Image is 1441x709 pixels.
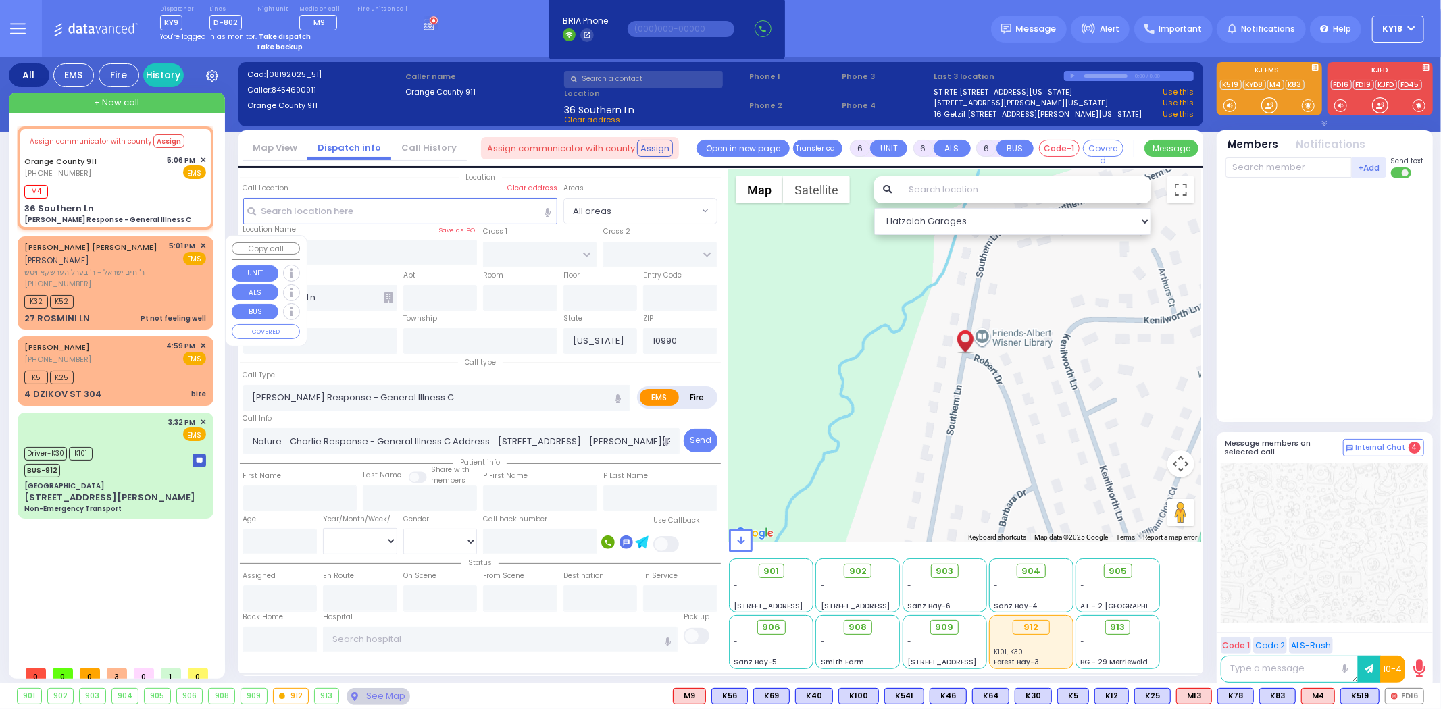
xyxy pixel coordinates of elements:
[994,581,998,591] span: -
[1094,688,1129,704] div: BLS
[167,341,196,351] span: 4:59 PM
[684,612,709,623] label: Pick up
[170,241,196,251] span: 5:01 PM
[243,224,297,235] label: Location Name
[315,689,338,704] div: 913
[884,688,924,704] div: BLS
[994,647,1023,657] span: K101, K30
[24,242,157,253] a: [PERSON_NAME] [PERSON_NAME]
[564,103,634,114] span: 36 Southern Ln
[783,176,850,203] button: Show satellite imagery
[749,100,837,111] span: Phone 2
[160,15,182,30] span: KY9
[564,71,723,88] input: Search a contact
[643,313,653,324] label: ZIP
[80,668,100,679] span: 0
[363,470,401,481] label: Last Name
[643,571,678,581] label: In Service
[241,689,267,704] div: 909
[177,689,203,704] div: 906
[18,689,41,704] div: 901
[1352,157,1387,178] button: +Add
[563,270,580,281] label: Floor
[24,267,165,278] span: ר' חיים ישראל - ר' בערל הערשקאוויטש
[870,140,907,157] button: UNIT
[1094,688,1129,704] div: K12
[1225,157,1352,178] input: Search member
[168,155,196,165] span: 5:06 PM
[243,571,276,581] label: Assigned
[483,471,528,481] label: P First Name
[1176,688,1212,704] div: ALS
[272,84,316,95] span: 8454690911
[243,370,276,381] label: Call Type
[24,312,90,325] div: 27 ROSMINI LN
[24,156,97,167] a: Orange County 911
[628,21,734,37] input: (000)000-00000
[405,86,559,98] label: Orange County 911
[1176,688,1212,704] div: M13
[384,292,393,303] span: Other building occupants
[1021,564,1040,578] span: 904
[972,688,1009,704] div: K64
[24,295,48,309] span: K32
[994,591,998,601] span: -
[1100,23,1119,35] span: Alert
[732,525,777,542] a: Open this area in Google Maps (opens a new window)
[821,581,825,591] span: -
[821,647,825,657] span: -
[934,86,1073,98] a: ST RTE [STREET_ADDRESS][US_STATE]
[243,471,282,481] label: First Name
[24,481,104,491] div: [GEOGRAPHIC_DATA]
[247,69,401,80] label: Cad:
[1217,67,1322,76] label: KJ EMS...
[563,571,604,581] label: Destination
[209,689,234,704] div: 908
[24,185,48,199] span: M4
[209,15,242,30] span: D-802
[711,688,748,704] div: K56
[405,71,559,82] label: Caller name
[907,647,911,657] span: -
[507,183,557,194] label: Clear address
[563,15,608,27] span: BRIA Phone
[564,88,744,99] label: Location
[795,688,833,704] div: BLS
[821,637,825,647] span: -
[487,142,635,155] span: Assign communicator with county
[934,97,1109,109] a: [STREET_ADDRESS][PERSON_NAME][US_STATE]
[50,371,74,384] span: K25
[183,165,206,179] span: EMS
[257,5,288,14] label: Night unit
[323,627,678,652] input: Search hospital
[453,457,507,467] span: Patient info
[1225,439,1343,456] h5: Message members on selected call
[1409,442,1421,454] span: 4
[994,657,1039,667] span: Forest Bay-3
[323,571,354,581] label: En Route
[563,313,582,324] label: State
[1057,688,1089,704] div: BLS
[403,270,415,281] label: Apt
[821,601,949,611] span: [STREET_ADDRESS][PERSON_NAME]
[24,342,90,352] a: [PERSON_NAME]
[243,612,284,623] label: Back Home
[1253,637,1287,654] button: Code 2
[188,668,208,679] span: 0
[160,5,194,14] label: Dispatcher
[232,284,278,300] button: ALS
[1134,688,1171,704] div: K25
[391,141,467,154] a: Call History
[907,657,1035,667] span: [STREET_ADDRESS][PERSON_NAME]
[907,601,951,611] span: Sanz Bay-6
[795,688,833,704] div: K40
[1163,109,1194,120] a: Use this
[673,688,706,704] div: M9
[821,591,825,601] span: -
[1134,688,1171,704] div: BLS
[734,637,738,647] span: -
[247,100,401,111] label: Orange County 911
[107,668,127,679] span: 3
[678,389,716,406] label: Fire
[1328,67,1433,76] label: KJFD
